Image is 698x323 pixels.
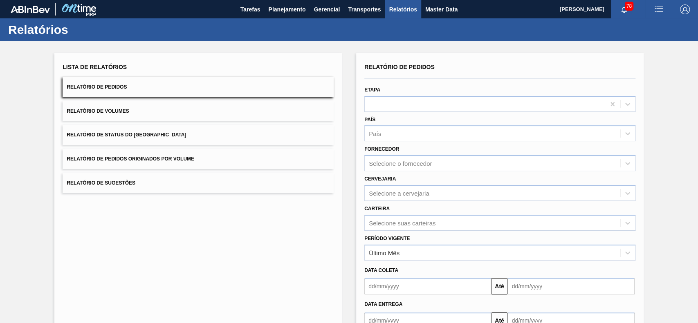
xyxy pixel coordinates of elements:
button: Relatório de Volumes [63,101,334,121]
span: Planejamento [268,4,305,14]
label: Fornecedor [364,146,399,152]
span: Tarefas [240,4,260,14]
h1: Relatórios [8,25,153,34]
button: Notificações [611,4,637,15]
span: Relatórios [389,4,417,14]
div: País [369,130,381,137]
img: TNhmsLtSVTkK8tSr43FrP2fwEKptu5GPRR3wAAAABJRU5ErkJggg== [11,6,50,13]
button: Relatório de Pedidos [63,77,334,97]
label: País [364,117,375,123]
span: Gerencial [314,4,340,14]
label: Cervejaria [364,176,396,182]
button: Relatório de Sugestões [63,173,334,193]
span: Transportes [348,4,381,14]
span: Relatório de Pedidos [364,64,435,70]
span: Data coleta [364,267,398,273]
div: Selecione o fornecedor [369,160,432,167]
label: Carteira [364,206,390,212]
span: Master Data [425,4,458,14]
div: Selecione suas carteiras [369,219,435,226]
button: Até [491,278,507,294]
label: Etapa [364,87,380,93]
label: Período Vigente [364,236,410,241]
button: Relatório de Status do [GEOGRAPHIC_DATA] [63,125,334,145]
input: dd/mm/yyyy [364,278,491,294]
span: Relatório de Status do [GEOGRAPHIC_DATA] [67,132,186,138]
div: Último Mês [369,249,399,256]
span: Relatório de Pedidos Originados por Volume [67,156,194,162]
span: Relatório de Sugestões [67,180,135,186]
span: Relatório de Pedidos [67,84,127,90]
span: Lista de Relatórios [63,64,127,70]
img: userActions [654,4,664,14]
img: Logout [680,4,690,14]
div: Selecione a cervejaria [369,189,429,196]
span: Data Entrega [364,301,402,307]
button: Relatório de Pedidos Originados por Volume [63,149,334,169]
span: Relatório de Volumes [67,108,129,114]
input: dd/mm/yyyy [507,278,634,294]
span: 78 [625,2,633,11]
